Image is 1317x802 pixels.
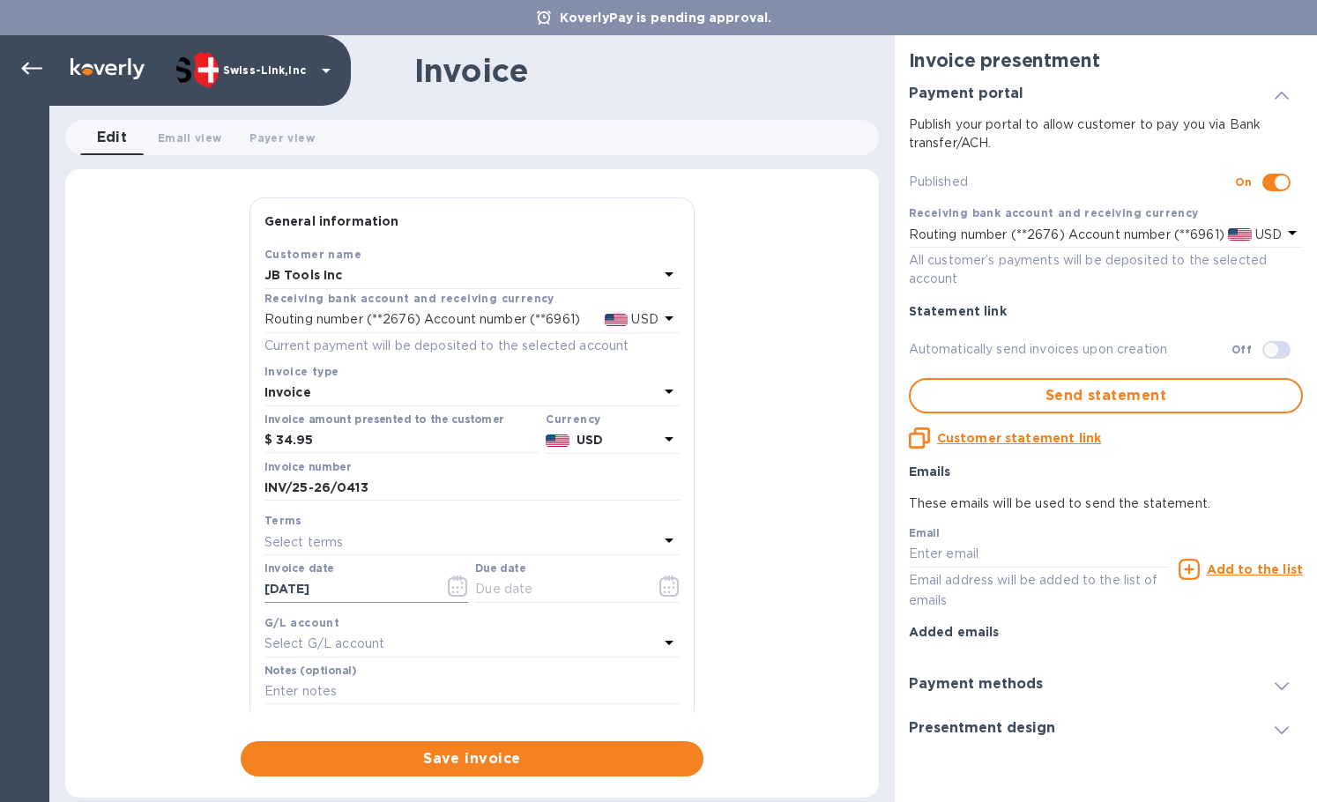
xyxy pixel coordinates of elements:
span: Payer view [249,129,314,147]
span: USD [628,312,658,326]
b: Customer name [264,248,361,261]
b: USD [577,433,603,447]
img: USD [1228,228,1252,241]
h1: Invoice [414,52,528,89]
b: Invoice type [264,365,339,378]
p: Routing number (**2676) Account number (**6961) [264,310,580,329]
p: KoverlyPay is pending approval. [551,9,781,26]
p: Select G/L account [264,635,384,653]
input: Due date [475,576,642,603]
b: On [1235,175,1252,189]
label: Invoice date [264,564,334,575]
button: Save invoice [241,741,703,776]
img: USD [605,314,629,326]
label: Email [909,529,940,539]
span: Edit [97,125,128,150]
input: $ Enter invoice amount [276,427,539,454]
p: Current payment will be deposited to the selected account [264,337,680,355]
p: Email address will be added to the list of emails [909,570,1169,611]
label: Invoice amount presented to the customer [264,414,504,425]
p: Swiss-Link,Inc [223,64,311,77]
b: G/L account [264,616,339,629]
p: Automatically send invoices upon creation [909,340,1231,359]
p: Statement link [909,302,1303,320]
b: General information [264,214,399,228]
h3: Payment portal [909,85,1023,102]
u: Customer statement link [937,431,1101,445]
b: Receiving bank account and receiving currency [909,206,1199,219]
p: Select terms [264,533,344,552]
label: Invoice number [264,462,351,472]
p: Added emails [909,623,1303,641]
label: Due date [475,564,525,575]
h3: Presentment design [909,720,1055,737]
img: Logo [71,58,145,79]
span: Save invoice [255,748,689,769]
b: Off [1231,343,1252,356]
b: Receiving bank account and receiving currency [264,292,554,305]
span: Email view [158,129,221,147]
input: Enter invoice number [264,475,680,501]
p: Routing number (**2676) Account number (**6961) [909,226,1224,244]
b: Currency [546,412,600,426]
img: USD [546,434,569,447]
h3: Payment methods [909,676,1043,693]
u: Add to the list [1207,562,1303,576]
label: Notes (optional) [264,665,357,676]
b: Terms [264,514,302,527]
input: Select date [264,576,431,603]
p: Published [909,173,1236,191]
input: Enter notes [264,679,680,705]
span: Send statement [925,385,1287,406]
p: These emails will be used to send the statement. [909,494,1303,513]
b: Invoice [264,385,311,399]
input: Enter email [909,541,1169,568]
button: Send statement [909,378,1303,413]
p: All customer’s payments will be deposited to the selected account [909,251,1303,288]
b: JB Tools Inc [264,268,343,282]
p: Publish your portal to allow customer to pay you via Bank transfer/ACH. [909,115,1303,152]
span: USD [1252,227,1282,241]
h2: Invoice presentment [909,49,1303,71]
p: Emails [909,463,1303,480]
div: $ [264,427,276,454]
